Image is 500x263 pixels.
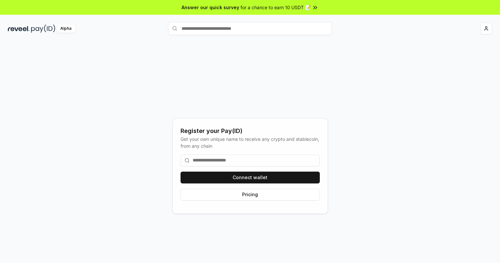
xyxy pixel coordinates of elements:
img: reveel_dark [8,25,30,33]
img: pay_id [31,25,55,33]
div: Alpha [57,25,75,33]
div: Get your own unique name to receive any crypto and stablecoin, from any chain [181,136,320,149]
span: Answer our quick survey [182,4,239,11]
button: Connect wallet [181,172,320,183]
div: Register your Pay(ID) [181,126,320,136]
button: Pricing [181,189,320,200]
span: for a chance to earn 10 USDT 📝 [240,4,311,11]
